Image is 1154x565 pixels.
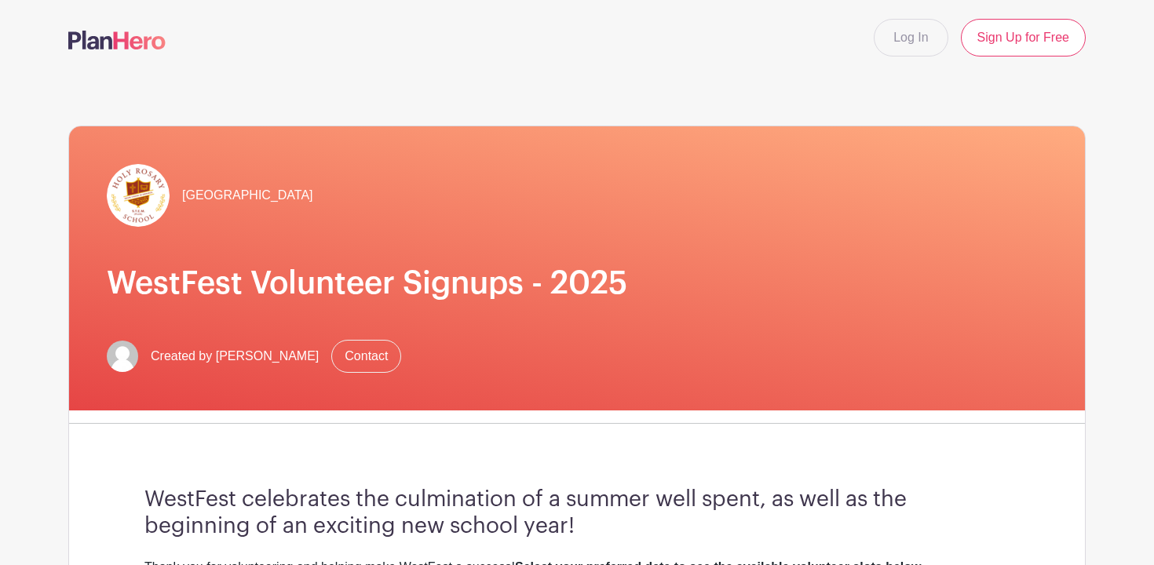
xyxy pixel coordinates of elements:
[144,487,1010,539] h3: WestFest celebrates the culmination of a summer well spent, as well as the beginning of an exciti...
[961,19,1086,56] a: Sign Up for Free
[107,264,1047,302] h1: WestFest Volunteer Signups - 2025
[331,340,401,373] a: Contact
[182,186,313,205] span: [GEOGRAPHIC_DATA]
[151,347,319,366] span: Created by [PERSON_NAME]
[107,341,138,372] img: default-ce2991bfa6775e67f084385cd625a349d9dcbb7a52a09fb2fda1e96e2d18dcdb.png
[107,164,170,227] img: hr-logo-circle.png
[68,31,166,49] img: logo-507f7623f17ff9eddc593b1ce0a138ce2505c220e1c5a4e2b4648c50719b7d32.svg
[874,19,948,56] a: Log In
